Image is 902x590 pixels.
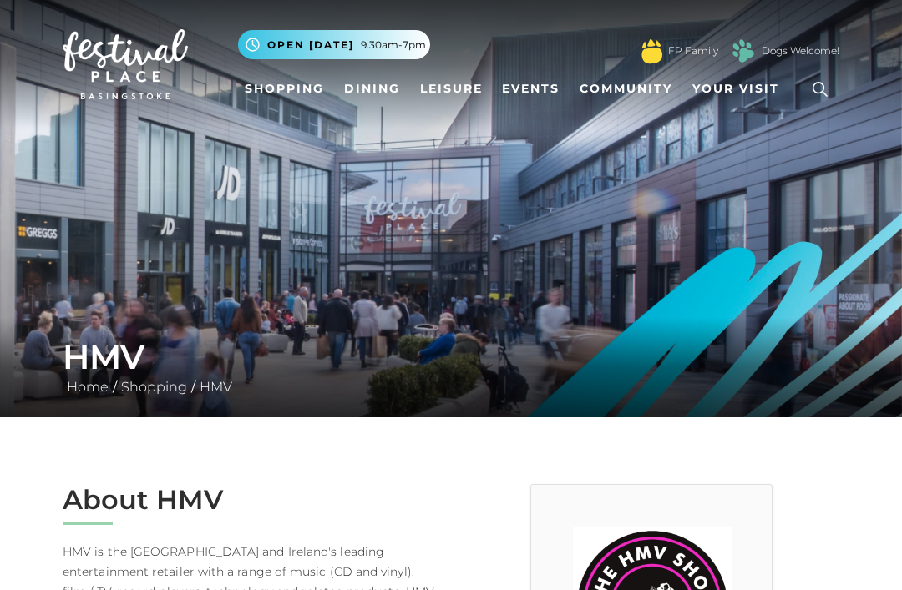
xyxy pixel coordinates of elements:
a: Home [63,379,113,395]
span: Your Visit [692,80,779,98]
a: FP Family [668,43,718,58]
img: Festival Place Logo [63,29,188,99]
button: Open [DATE] 9.30am-7pm [238,30,430,59]
a: Shopping [117,379,191,395]
a: Dogs Welcome! [762,43,839,58]
a: Events [495,73,566,104]
a: Community [573,73,679,104]
span: Open [DATE] [267,38,354,53]
a: HMV [195,379,236,395]
div: / / [50,337,852,397]
span: 9.30am-7pm [361,38,426,53]
a: Your Visit [686,73,794,104]
a: Shopping [238,73,331,104]
h2: About HMV [63,484,438,516]
a: Dining [337,73,407,104]
h1: HMV [63,337,839,377]
a: Leisure [413,73,489,104]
